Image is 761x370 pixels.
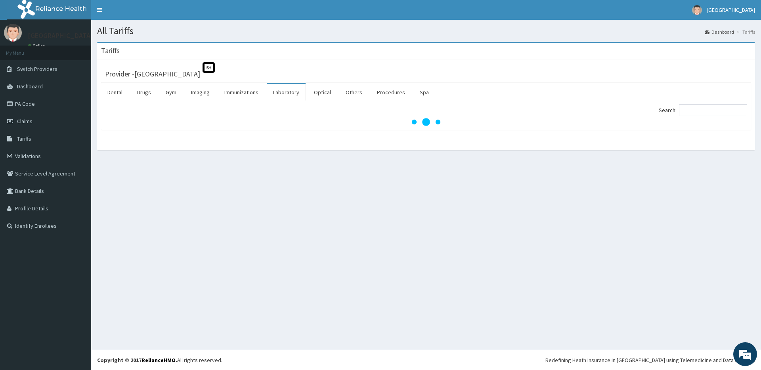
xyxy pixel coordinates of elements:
a: Immunizations [218,84,265,101]
span: Tariffs [17,135,31,142]
h3: Provider - [GEOGRAPHIC_DATA] [105,71,200,78]
p: [GEOGRAPHIC_DATA] [28,32,93,39]
span: Claims [17,118,33,125]
div: Redefining Heath Insurance in [GEOGRAPHIC_DATA] using Telemedicine and Data Science! [545,356,755,364]
a: Dashboard [705,29,734,35]
img: User Image [4,24,22,42]
input: Search: [679,104,747,116]
label: Search: [659,104,747,116]
img: User Image [692,5,702,15]
h3: Tariffs [101,47,120,54]
span: St [203,62,215,73]
h1: All Tariffs [97,26,755,36]
a: Laboratory [267,84,306,101]
a: Online [28,43,47,49]
a: Drugs [131,84,157,101]
a: Gym [159,84,183,101]
footer: All rights reserved. [91,350,761,370]
a: Procedures [371,84,411,101]
span: [GEOGRAPHIC_DATA] [707,6,755,13]
li: Tariffs [735,29,755,35]
svg: audio-loading [410,106,442,138]
span: Switch Providers [17,65,57,72]
a: Others [339,84,369,101]
a: RelianceHMO [141,357,176,364]
span: Dashboard [17,83,43,90]
a: Dental [101,84,129,101]
a: Spa [413,84,435,101]
a: Optical [308,84,337,101]
a: Imaging [185,84,216,101]
strong: Copyright © 2017 . [97,357,177,364]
